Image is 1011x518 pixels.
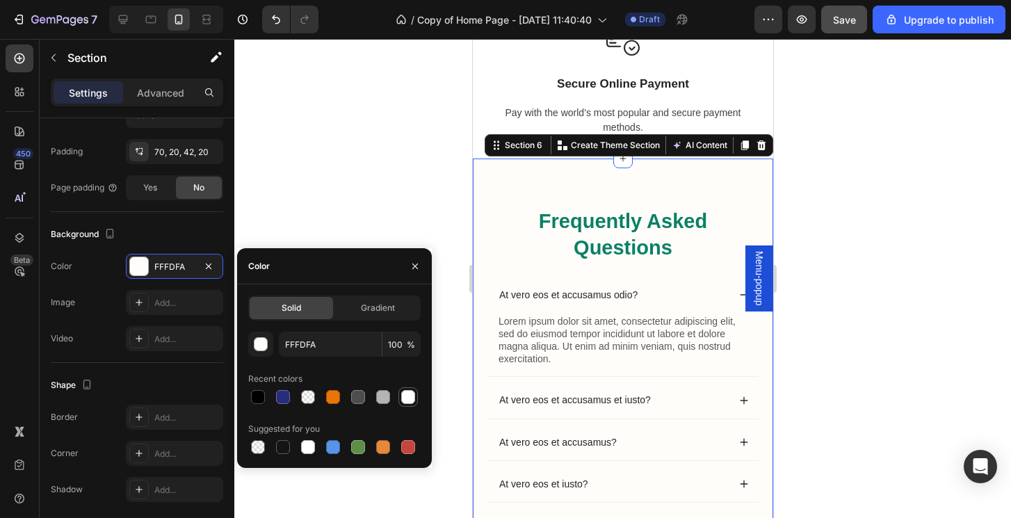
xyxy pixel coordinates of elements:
[833,14,856,26] span: Save
[143,181,157,194] span: Yes
[154,484,220,496] div: Add...
[51,181,118,194] div: Page padding
[26,439,115,451] p: At vero eos et iusto?
[873,6,1005,33] button: Upgrade to publish
[248,260,270,273] div: Color
[51,447,79,460] div: Corner
[51,483,83,496] div: Shadow
[248,423,320,435] div: Suggested for you
[98,100,187,113] p: Create Theme Section
[417,13,592,27] span: Copy of Home Page - [DATE] 11:40:40
[51,411,78,423] div: Border
[154,412,220,424] div: Add...
[51,332,73,345] div: Video
[51,225,118,244] div: Background
[26,355,178,367] p: At vero eos et accusamus et iusto?
[26,276,275,327] p: Lorem ipsum dolor sit amet, consectetur adipiscing elit, sed do eiusmod tempor incididunt ut labo...
[18,67,282,96] p: Pay with the world’s most popular and secure payment methods.
[407,339,415,351] span: %
[29,100,72,113] div: Section 6
[154,448,220,460] div: Add...
[51,260,72,273] div: Color
[282,302,301,314] span: Solid
[154,261,195,273] div: FFFDFA
[248,373,302,385] div: Recent colors
[26,250,165,262] p: At vero eos et accusamus odio?
[361,302,395,314] span: Gradient
[51,376,95,395] div: Shape
[884,13,994,27] div: Upgrade to publish
[473,39,773,518] iframe: Design area
[411,13,414,27] span: /
[69,86,108,100] p: Settings
[51,145,83,158] div: Padding
[262,6,318,33] div: Undo/Redo
[51,296,75,309] div: Image
[67,49,181,66] p: Section
[279,332,382,357] input: Eg: FFFFFF
[964,450,997,483] div: Open Intercom Messenger
[6,6,104,33] button: 7
[91,11,97,28] p: 7
[10,254,33,266] div: Beta
[154,297,220,309] div: Add...
[821,6,867,33] button: Save
[26,397,144,410] p: At vero eos et accusamus?
[154,333,220,346] div: Add...
[196,98,257,115] button: AI Content
[137,86,184,100] p: Advanced
[639,13,660,26] span: Draft
[14,168,286,223] h2: Frequently Asked Questions
[13,148,33,159] div: 450
[193,181,204,194] span: No
[154,146,220,159] div: 70, 20, 42, 20
[18,38,282,53] p: Secure Online Payment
